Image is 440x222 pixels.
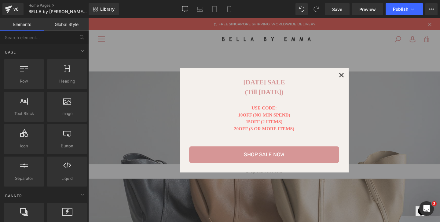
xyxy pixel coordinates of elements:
[332,6,342,13] span: Save
[44,18,89,31] a: Global Style
[178,3,193,15] a: Desktop
[193,3,207,15] a: Laptop
[393,7,408,12] span: Publish
[28,9,87,14] span: BELLA by [PERSON_NAME] l Singapore Online Bag and Monogrammed Vegan Leather Products
[5,110,42,117] span: Text Block
[100,6,115,12] span: Library
[310,3,322,15] button: Redo
[419,201,434,216] iframe: Intercom live chat
[259,52,273,67] button: Close
[166,106,204,111] strong: 15OFF (2 ITEMS)
[165,74,205,81] strong: (Till [DATE])
[89,3,119,15] a: New Library
[432,201,437,206] span: 3
[2,3,24,15] a: v6
[163,63,207,71] strong: [DATE] SALE
[49,175,86,182] span: Liquid
[28,3,99,8] a: Home Pages
[49,78,86,84] span: Heading
[12,5,20,13] div: v6
[5,175,42,182] span: Separator
[5,143,42,149] span: Icon
[153,113,216,119] strong: 20OFF (3 OR MORE ITEMS)
[49,143,86,149] span: Button
[352,3,383,15] a: Preview
[222,3,237,15] a: Mobile
[386,3,423,15] button: Publish
[172,91,198,97] strong: USE CODE:
[344,190,364,208] iframe: chat widget
[264,57,269,62] svg: close icon
[49,110,86,117] span: Image
[425,3,438,15] button: More
[5,193,23,199] span: Banner
[359,6,376,13] span: Preview
[207,3,222,15] a: Tablet
[295,3,308,15] button: Undo
[106,135,264,152] a: SHOP SALE NOW
[157,99,212,104] strong: 10OFF (NO MIN SPEND)
[5,78,42,84] span: Row
[5,49,16,55] span: Base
